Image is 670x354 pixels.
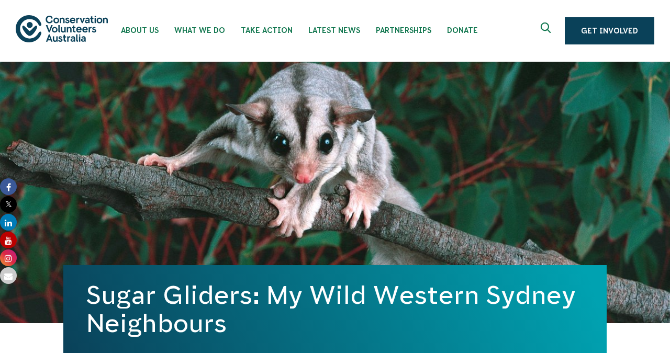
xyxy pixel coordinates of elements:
span: Take Action [241,26,293,35]
span: Expand search box [541,22,554,39]
span: Partnerships [376,26,431,35]
span: About Us [121,26,159,35]
h1: Sugar Gliders: My Wild Western Sydney Neighbours [86,281,584,337]
span: Donate [447,26,478,35]
span: What We Do [174,26,225,35]
span: Latest News [308,26,360,35]
button: Expand search box Close search box [534,18,560,43]
img: logo.svg [16,15,108,42]
a: Get Involved [565,17,654,44]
